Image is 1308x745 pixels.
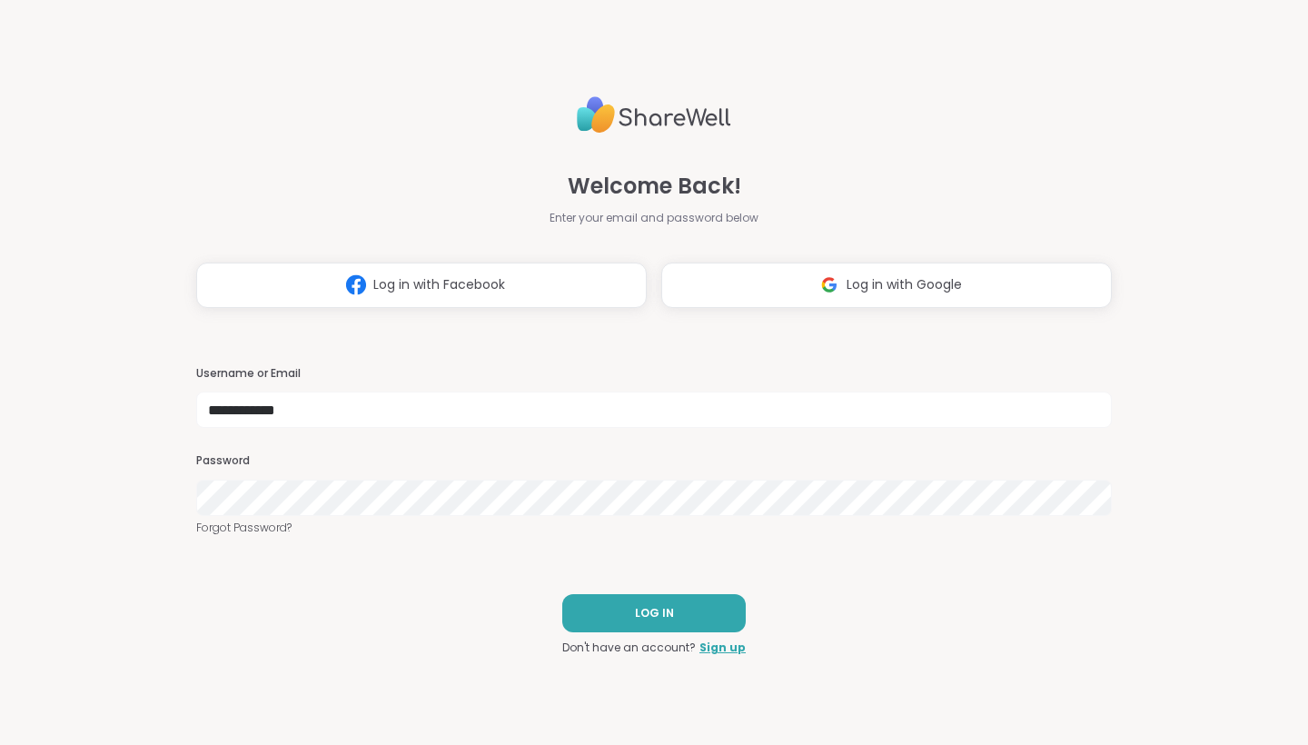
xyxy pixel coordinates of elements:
[635,605,674,621] span: LOG IN
[339,268,373,302] img: ShareWell Logomark
[577,89,731,141] img: ShareWell Logo
[562,640,696,656] span: Don't have an account?
[812,268,847,302] img: ShareWell Logomark
[196,366,1112,382] h3: Username or Email
[373,275,505,294] span: Log in with Facebook
[568,170,741,203] span: Welcome Back!
[661,263,1112,308] button: Log in with Google
[196,453,1112,469] h3: Password
[196,263,647,308] button: Log in with Facebook
[562,594,746,632] button: LOG IN
[550,210,758,226] span: Enter your email and password below
[196,520,1112,536] a: Forgot Password?
[699,640,746,656] a: Sign up
[847,275,962,294] span: Log in with Google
